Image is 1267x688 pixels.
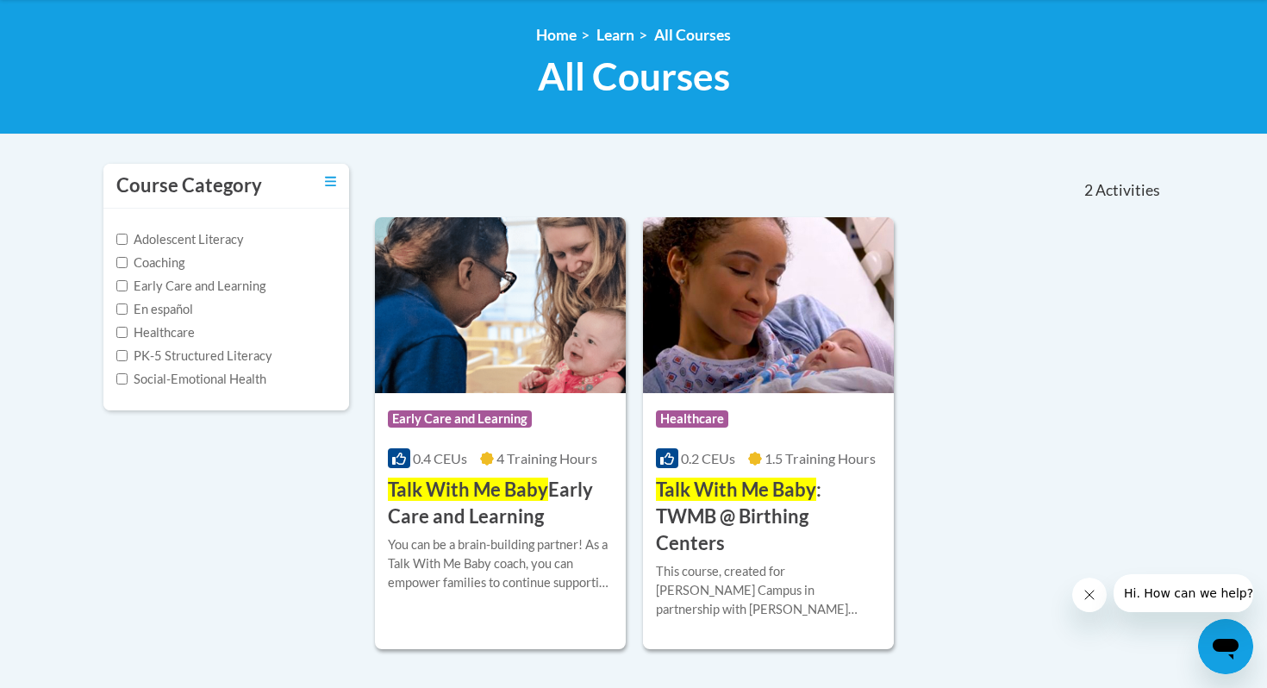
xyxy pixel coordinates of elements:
[116,323,195,342] label: Healthcare
[536,26,577,44] a: Home
[116,350,128,361] input: Checkbox for Options
[116,280,128,291] input: Checkbox for Options
[388,535,613,592] div: You can be a brain-building partner! As a Talk With Me Baby coach, you can empower families to co...
[765,450,876,466] span: 1.5 Training Hours
[388,410,532,428] span: Early Care and Learning
[388,477,613,530] h3: Early Care and Learning
[413,450,467,466] span: 0.4 CEUs
[116,230,244,249] label: Adolescent Literacy
[116,300,193,319] label: En español
[116,373,128,385] input: Checkbox for Options
[116,277,265,296] label: Early Care and Learning
[116,370,266,389] label: Social-Emotional Health
[656,562,881,619] div: This course, created for [PERSON_NAME] Campus in partnership with [PERSON_NAME] Hospital in [GEOG...
[375,217,626,393] img: Course Logo
[596,26,634,44] a: Learn
[538,53,730,99] span: All Courses
[388,478,548,501] span: Talk With Me Baby
[656,478,816,501] span: Talk With Me Baby
[643,217,894,393] img: Course Logo
[325,172,336,191] a: Toggle collapse
[116,303,128,315] input: Checkbox for Options
[116,253,184,272] label: Coaching
[1095,181,1160,200] span: Activities
[375,217,626,649] a: Course LogoEarly Care and Learning0.4 CEUs4 Training Hours Talk With Me BabyEarly Care and Learni...
[1084,181,1093,200] span: 2
[1198,619,1253,674] iframe: Button to launch messaging window
[116,257,128,268] input: Checkbox for Options
[656,477,881,556] h3: : TWMB @ Birthing Centers
[654,26,731,44] a: All Courses
[1114,574,1253,612] iframe: Message from company
[116,327,128,338] input: Checkbox for Options
[643,217,894,649] a: Course LogoHealthcare0.2 CEUs1.5 Training Hours Talk With Me Baby: TWMB @ Birthing CentersThis co...
[116,234,128,245] input: Checkbox for Options
[116,172,262,199] h3: Course Category
[681,450,735,466] span: 0.2 CEUs
[656,410,728,428] span: Healthcare
[116,347,272,366] label: PK-5 Structured Literacy
[1072,578,1107,612] iframe: Close message
[496,450,597,466] span: 4 Training Hours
